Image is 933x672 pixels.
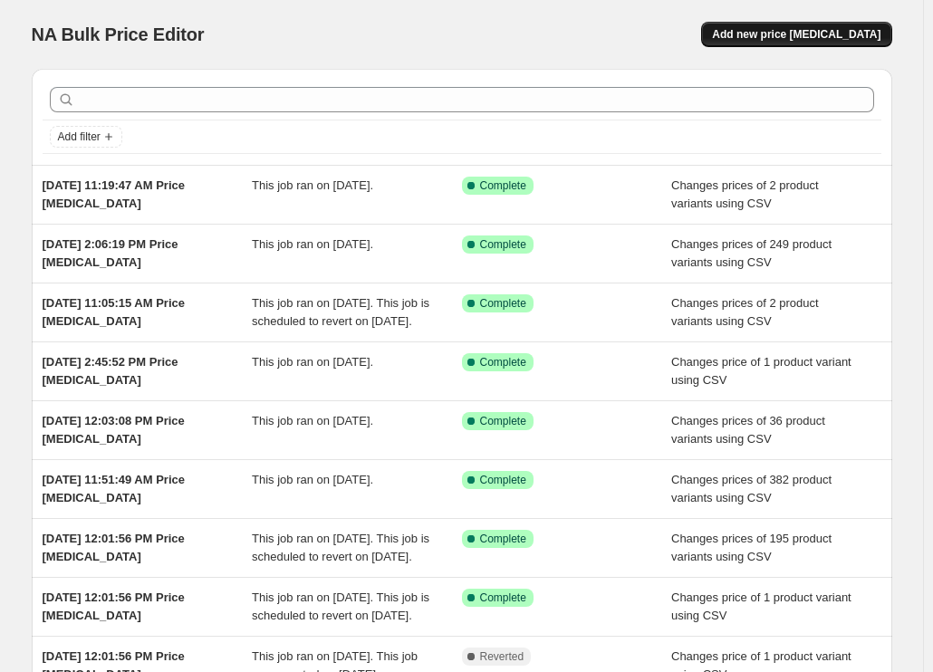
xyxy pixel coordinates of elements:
span: Add filter [58,130,101,144]
span: [DATE] 11:51:49 AM Price [MEDICAL_DATA] [43,473,186,504]
span: [DATE] 11:05:15 AM Price [MEDICAL_DATA] [43,296,186,328]
span: This job ran on [DATE]. This job is scheduled to revert on [DATE]. [252,532,429,563]
span: [DATE] 11:19:47 AM Price [MEDICAL_DATA] [43,178,186,210]
span: [DATE] 2:06:19 PM Price [MEDICAL_DATA] [43,237,178,269]
span: Changes prices of 2 product variants using CSV [671,178,819,210]
span: This job ran on [DATE]. [252,473,373,486]
span: Complete [480,296,526,311]
span: Changes price of 1 product variant using CSV [671,355,851,387]
span: Changes prices of 195 product variants using CSV [671,532,832,563]
span: This job ran on [DATE]. This job is scheduled to revert on [DATE]. [252,590,429,622]
span: Changes prices of 382 product variants using CSV [671,473,832,504]
span: NA Bulk Price Editor [32,24,205,44]
span: This job ran on [DATE]. This job is scheduled to revert on [DATE]. [252,296,429,328]
span: This job ran on [DATE]. [252,237,373,251]
span: Complete [480,178,526,193]
span: [DATE] 12:03:08 PM Price [MEDICAL_DATA] [43,414,185,446]
span: This job ran on [DATE]. [252,355,373,369]
span: Complete [480,590,526,605]
span: Changes price of 1 product variant using CSV [671,590,851,622]
span: Complete [480,237,526,252]
span: Complete [480,414,526,428]
span: This job ran on [DATE]. [252,414,373,427]
span: Changes prices of 2 product variants using CSV [671,296,819,328]
span: Complete [480,355,526,370]
span: This job ran on [DATE]. [252,178,373,192]
span: [DATE] 2:45:52 PM Price [MEDICAL_DATA] [43,355,178,387]
span: Complete [480,532,526,546]
span: Reverted [480,649,524,664]
span: Changes prices of 249 product variants using CSV [671,237,832,269]
span: Changes prices of 36 product variants using CSV [671,414,825,446]
span: Complete [480,473,526,487]
span: [DATE] 12:01:56 PM Price [MEDICAL_DATA] [43,532,185,563]
button: Add filter [50,126,122,148]
button: Add new price [MEDICAL_DATA] [701,22,891,47]
span: Add new price [MEDICAL_DATA] [712,27,880,42]
span: [DATE] 12:01:56 PM Price [MEDICAL_DATA] [43,590,185,622]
